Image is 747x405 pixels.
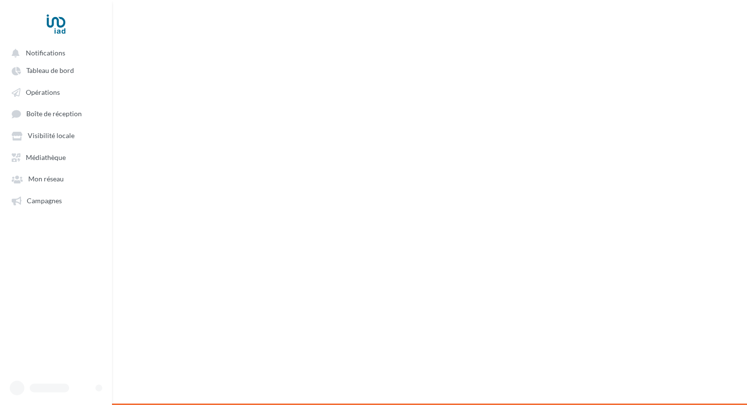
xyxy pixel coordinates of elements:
a: Tableau de bord [6,61,106,79]
a: Visibilité locale [6,126,106,144]
a: Boîte de réception [6,105,106,123]
a: Campagnes [6,192,106,209]
span: Visibilité locale [28,132,75,140]
a: Médiathèque [6,148,106,166]
span: Mon réseau [28,175,64,183]
span: Campagnes [27,196,62,205]
a: Mon réseau [6,170,106,187]
span: Médiathèque [26,153,66,161]
span: Opérations [26,88,60,96]
span: Tableau de bord [26,67,74,75]
span: Boîte de réception [26,110,82,118]
a: Opérations [6,83,106,101]
span: Notifications [26,49,65,57]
